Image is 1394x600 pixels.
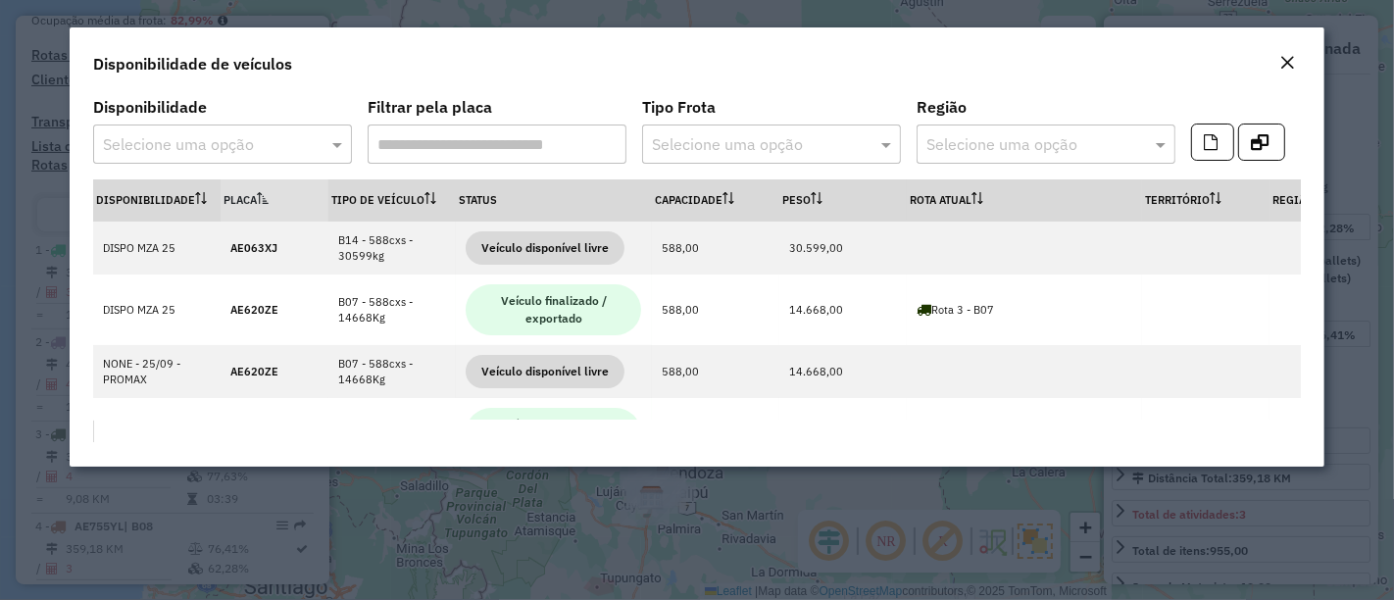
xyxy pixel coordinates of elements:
td: DISPO MZA 25 [93,222,221,275]
td: 588,00 [652,345,779,398]
label: Filtrar pela placa [368,95,492,119]
td: 588,00 [652,398,779,469]
td: DISPO MZA 25 [93,398,221,469]
th: Território [1142,179,1270,222]
td: 13.207,00 [779,398,907,469]
th: Capacidade [652,179,779,222]
label: Tipo Frota [642,95,716,119]
strong: AE620ZE [230,365,278,378]
h4: Disponibilidade de veículos [93,52,292,75]
label: Disponibilidade [93,95,207,119]
td: 14.668,00 [779,275,907,345]
button: Close [1273,51,1301,76]
th: Rota Atual [907,179,1142,222]
td: 30.599,00 [779,222,907,275]
label: Região [917,95,967,119]
td: NONE - 25/09 - PROMAX [93,345,221,398]
td: DISPO MZA 25 [93,275,221,345]
strong: AE063XJ [230,241,277,255]
span: Veículo disponível livre [466,355,624,388]
div: Rota 3 - B07 [917,302,1131,319]
th: Status [456,179,652,222]
td: 588,00 [652,222,779,275]
td: 14.668,00 [779,345,907,398]
span: Veículo finalizado / exportado [466,284,641,335]
strong: AE620ZE [230,303,278,317]
span: Veículo disponível livre [466,231,624,265]
th: Placa [221,179,328,222]
th: Tipo de veículo [328,179,456,222]
td: 588,00 [652,275,779,345]
th: Disponibilidade [93,179,221,222]
td: B07 - 588cxs - 14668Kg [328,345,456,398]
td: B07 - 588cxs - 14668Kg [328,275,456,345]
td: B14 - 588cxs - 30599kg [328,222,456,275]
td: B08 - 588cxs - 13207Kg [328,398,456,469]
th: Peso [779,179,907,222]
span: Veículo finalizado / exportado [466,408,641,459]
em: Fechar [1279,55,1295,71]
